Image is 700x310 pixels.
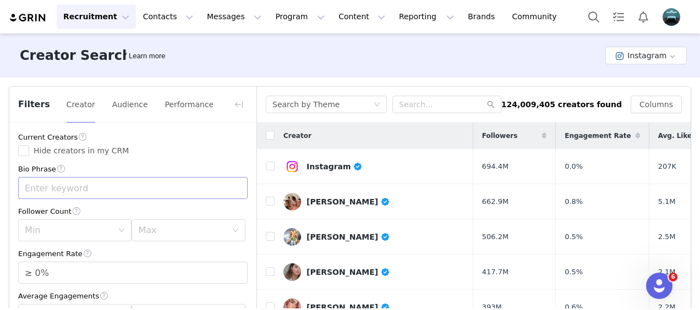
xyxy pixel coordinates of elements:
span: Followers [482,131,518,141]
span: 0.0% [565,161,583,172]
span: Hide creators in my CRM [29,146,133,155]
button: Performance [164,96,214,113]
button: Reporting [392,4,461,29]
button: Contacts [136,4,200,29]
img: 61dbe848-ba83-4eff-9535-8cdca3cf6bd2.png [663,8,680,26]
h3: Creator Search [20,46,132,65]
span: Avg. Likes [658,131,696,141]
div: Tooltip anchor [127,51,167,62]
div: [PERSON_NAME] [307,232,390,241]
div: Current Creators [18,131,248,143]
button: Search [582,4,606,29]
span: 417.7M [482,267,508,278]
div: Average Engagements [18,290,248,302]
a: Instagram [283,158,464,175]
div: Engagement Rate [18,248,248,259]
div: Min [25,225,113,236]
iframe: Intercom live chat [646,273,672,299]
a: Brands [461,4,505,29]
a: [PERSON_NAME] [283,263,464,281]
span: Creator [283,131,311,141]
button: Program [269,4,331,29]
a: [PERSON_NAME] [283,228,464,246]
a: [PERSON_NAME] [283,193,464,211]
input: Engagement Rate [19,262,247,283]
div: Bio Phrase [18,163,248,175]
div: [PERSON_NAME] [307,197,390,206]
button: Recruitment [57,4,136,29]
span: 694.4M [482,161,508,172]
input: Enter keyword [18,177,248,199]
div: 124,009,405 creators found [501,99,622,110]
span: 0.8% [565,196,583,207]
img: grin logo [9,13,47,23]
img: v2 [283,228,301,246]
div: [PERSON_NAME] [307,268,390,276]
button: Content [332,4,392,29]
span: Engagement Rate [565,131,631,141]
button: Audience [112,96,149,113]
i: icon: down [374,101,380,109]
span: 0.5% [565,231,583,242]
div: Instagram [307,162,363,171]
a: Community [506,4,568,29]
button: Creator [66,96,96,113]
button: Notifications [631,4,655,29]
img: v2 [283,193,301,211]
button: Instagram [605,47,687,64]
div: Search by Theme [272,96,340,113]
input: Search... [392,96,501,113]
i: icon: search [487,101,495,108]
span: Filters [18,98,50,111]
img: v2 [283,263,301,281]
div: Max [138,225,226,236]
i: icon: down [232,227,239,235]
a: Tasks [606,4,631,29]
span: 6 [669,273,677,281]
img: v2 [283,158,301,175]
i: icon: down [118,227,125,235]
button: Columns [631,96,682,113]
button: Profile [656,8,691,26]
span: 506.2M [482,231,508,242]
button: Messages [200,4,268,29]
span: 662.9M [482,196,508,207]
div: Follower Count [18,206,248,217]
span: 0.5% [565,267,583,278]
